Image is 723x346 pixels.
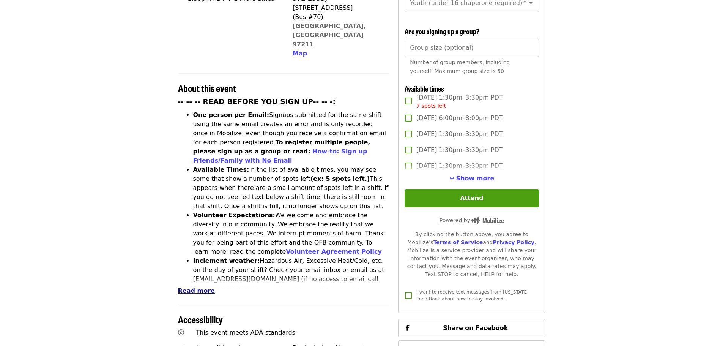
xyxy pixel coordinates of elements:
span: This event meets ADA standards [196,329,295,336]
div: By clicking the button above, you agree to Mobilize's and . Mobilize is a service provider and wi... [405,231,539,278]
span: Accessibility [178,313,223,326]
span: Show more [456,175,495,182]
li: In the list of available times, you may see some that show a number of spots left This appears wh... [193,165,389,211]
a: Terms of Service [433,239,483,245]
span: Powered by [439,217,504,223]
strong: Inclement weather: [193,257,260,264]
a: How-to: Sign up Friends/Family with No Email [193,148,367,164]
span: About this event [178,81,236,95]
button: Share on Facebook [398,319,545,337]
span: [DATE] 1:30pm–3:30pm PDT [416,93,502,110]
li: We welcome and embrace the diversity in our community. We embrace the reality that we work at dif... [193,211,389,256]
strong: Volunteer Expectations: [193,212,276,219]
strong: (ex: 5 spots left.) [310,175,370,182]
div: [STREET_ADDRESS] [293,3,383,13]
li: Hazardous Air, Excessive Heat/Cold, etc. on the day of your shift? Check your email inbox or emai... [193,256,389,302]
strong: To register multiple people, please sign up as a group or read: [193,139,370,155]
strong: -- -- -- READ BEFORE YOU SIGN UP-- -- -: [178,98,336,106]
span: [DATE] 6:00pm–8:00pm PDT [416,114,502,123]
a: Volunteer Agreement Policy [286,248,382,255]
span: [DATE] 1:30pm–3:30pm PDT [416,130,502,139]
span: Read more [178,287,215,294]
strong: One person per Email: [193,111,269,118]
a: [GEOGRAPHIC_DATA], [GEOGRAPHIC_DATA] 97211 [293,22,366,48]
button: Read more [178,286,215,295]
span: [DATE] 1:30pm–3:30pm PDT [416,145,502,155]
div: (Bus #70) [293,13,383,22]
li: Signups submitted for the same shift using the same email creates an error and is only recorded o... [193,111,389,165]
span: Map [293,50,307,57]
strong: Available Times: [193,166,249,173]
span: I want to receive text messages from [US_STATE] Food Bank about how to stay involved. [416,289,528,302]
span: 7 spots left [416,103,446,109]
span: Number of group members, including yourself. Maximum group size is 50 [410,59,510,74]
img: Powered by Mobilize [470,217,504,224]
button: Attend [405,189,539,207]
button: See more timeslots [449,174,495,183]
span: [DATE] 1:30pm–3:30pm PDT [416,161,502,171]
a: Privacy Policy [493,239,534,245]
input: [object Object] [405,39,539,57]
span: Available times [405,84,444,93]
span: Share on Facebook [443,324,508,332]
span: Are you signing up a group? [405,26,479,36]
button: Map [293,49,307,58]
i: universal-access icon [178,329,184,336]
